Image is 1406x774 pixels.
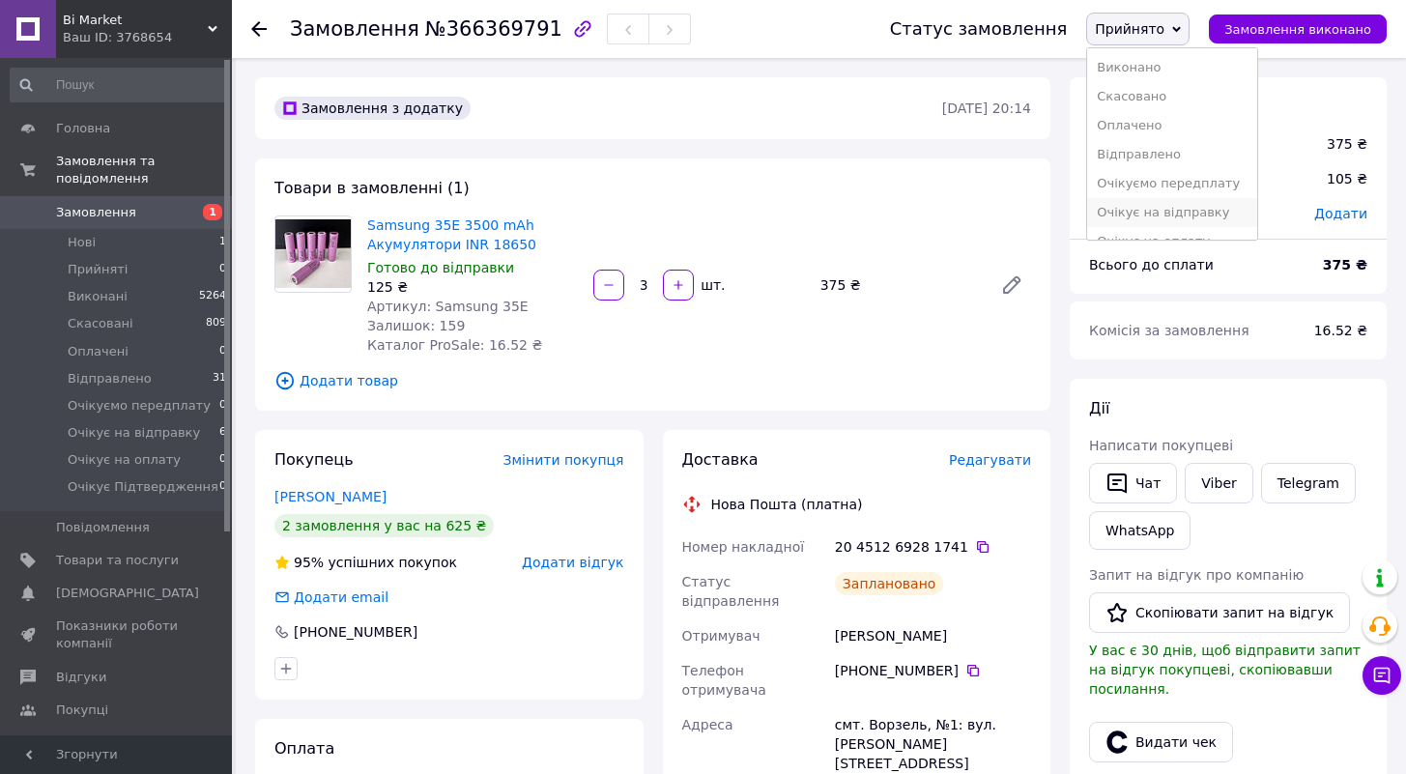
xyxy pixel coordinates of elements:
[992,266,1031,304] a: Редагувати
[1314,206,1367,221] span: Додати
[199,288,226,305] span: 5264
[68,315,133,332] span: Скасовані
[682,450,759,469] span: Доставка
[1089,722,1233,762] button: Видати чек
[56,585,199,602] span: [DEMOGRAPHIC_DATA]
[10,68,228,102] input: Пошук
[682,717,733,732] span: Адреса
[1209,14,1387,43] button: Замовлення виконано
[1089,511,1191,550] a: WhatsApp
[63,12,208,29] span: Bi Market
[292,588,390,607] div: Додати email
[68,370,152,387] span: Відправлено
[1089,323,1249,338] span: Комісія за замовлення
[1224,22,1371,37] span: Замовлення виконано
[292,622,419,642] div: [PHONE_NUMBER]
[274,450,354,469] span: Покупець
[367,337,542,353] span: Каталог ProSale: 16.52 ₴
[942,100,1031,116] time: [DATE] 20:14
[696,275,727,295] div: шт.
[1089,257,1214,272] span: Всього до сплати
[68,261,128,278] span: Прийняті
[682,628,760,644] span: Отримувач
[274,514,494,537] div: 2 замовлення у вас на 625 ₴
[367,260,514,275] span: Готово до відправки
[206,315,226,332] span: 809
[68,343,129,360] span: Оплачені
[1089,592,1350,633] button: Скопіювати запит на відгук
[219,478,226,496] span: 0
[275,219,351,288] img: Samsung 35E 3500 mAh Акумулятори INR 18650
[949,452,1031,468] span: Редагувати
[56,153,232,187] span: Замовлення та повідомлення
[68,234,96,251] span: Нові
[1087,198,1257,227] li: Очікує на відправку
[56,702,108,719] span: Покупці
[1314,323,1367,338] span: 16.52 ₴
[1315,158,1379,200] div: 105 ₴
[522,555,623,570] span: Додати відгук
[682,574,780,609] span: Статус відправлення
[56,734,160,752] span: Каталог ProSale
[503,452,624,468] span: Змінити покупця
[63,29,232,46] div: Ваш ID: 3768654
[68,397,211,415] span: Очікуємо передплату
[274,739,334,758] span: Оплата
[367,318,465,333] span: Залишок: 159
[68,424,200,442] span: Очікує на відправку
[219,397,226,415] span: 0
[56,519,150,536] span: Повідомлення
[56,669,106,686] span: Відгуки
[56,552,179,569] span: Товари та послуги
[813,272,985,299] div: 375 ₴
[367,217,536,252] a: Samsung 35E 3500 mAh Акумулятори INR 18650
[835,661,1031,680] div: [PHONE_NUMBER]
[706,495,868,514] div: Нова Пошта (платна)
[367,299,529,314] span: Артикул: Samsung 35E
[219,424,226,442] span: 6
[1327,134,1367,154] div: 375 ₴
[835,537,1031,557] div: 20 4512 6928 1741
[290,17,419,41] span: Замовлення
[274,370,1031,391] span: Додати товар
[294,555,324,570] span: 95%
[1089,567,1304,583] span: Запит на відгук про компанію
[682,663,766,698] span: Телефон отримувача
[1087,169,1257,198] li: Очікуємо передплату
[251,19,267,39] div: Повернутися назад
[1185,463,1252,503] a: Viber
[831,618,1035,653] div: [PERSON_NAME]
[890,19,1068,39] div: Статус замовлення
[1089,399,1109,417] span: Дії
[219,343,226,360] span: 0
[219,234,226,251] span: 1
[274,97,471,120] div: Замовлення з додатку
[56,204,136,221] span: Замовлення
[1089,643,1361,697] span: У вас є 30 днів, щоб відправити запит на відгук покупцеві, скопіювавши посилання.
[68,288,128,305] span: Виконані
[274,179,470,197] span: Товари в замовленні (1)
[835,572,944,595] div: Заплановано
[274,489,387,504] a: [PERSON_NAME]
[56,617,179,652] span: Показники роботи компанії
[1089,438,1233,453] span: Написати покупцеві
[1363,656,1401,695] button: Чат з покупцем
[219,451,226,469] span: 0
[68,451,181,469] span: Очікує на оплату
[1087,82,1257,111] li: Скасовано
[213,370,226,387] span: 31
[425,17,562,41] span: №366369791
[273,588,390,607] div: Додати email
[1089,463,1177,503] button: Чат
[367,277,578,297] div: 125 ₴
[274,553,457,572] div: успішних покупок
[1087,53,1257,82] li: Виконано
[203,204,222,220] span: 1
[56,120,110,137] span: Головна
[1095,21,1164,37] span: Прийнято
[1261,463,1356,503] a: Telegram
[682,539,805,555] span: Номер накладної
[219,261,226,278] span: 0
[1087,140,1257,169] li: Відправлено
[1087,111,1257,140] li: Оплачено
